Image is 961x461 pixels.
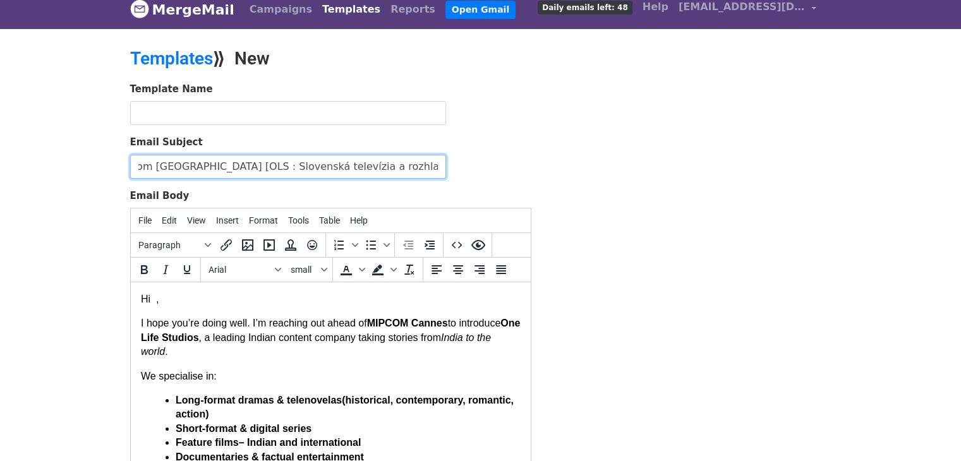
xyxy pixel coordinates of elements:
div: Numbered list [329,234,360,256]
div: Background color [367,259,399,280]
label: Email Subject [130,135,203,150]
button: Clear formatting [399,259,420,280]
span: File [138,215,152,225]
span: View [187,215,206,225]
span: Format [249,215,278,225]
button: Align left [426,259,447,280]
button: Italic [155,259,176,280]
span: Daily emails left: 48 [538,1,632,15]
button: Insert/edit image [237,234,258,256]
span: Help [350,215,368,225]
button: Preview [468,234,489,256]
button: Emoticons [301,234,323,256]
button: Increase indent [419,234,440,256]
h2: ⟫ New [130,48,591,69]
iframe: Chat Widget [898,400,961,461]
button: Insert template [280,234,301,256]
button: Align right [469,259,490,280]
button: Font sizes [286,259,330,280]
span: Tools [288,215,309,225]
button: Blocks [133,234,215,256]
button: Underline [176,259,198,280]
button: Insert/edit link [215,234,237,256]
span: small [291,265,318,275]
a: Templates [130,48,213,69]
button: Justify [490,259,512,280]
button: Source code [446,234,468,256]
button: Fonts [203,259,286,280]
div: Bullet list [360,234,392,256]
button: Align center [447,259,469,280]
span: Paragraph [138,240,200,250]
div: Text color [335,259,367,280]
span: Arial [209,265,270,275]
button: Insert/edit media [258,234,280,256]
span: Table [319,215,340,225]
button: Bold [133,259,155,280]
a: Open Gmail [445,1,516,19]
span: Edit [162,215,177,225]
label: Email Body [130,189,190,203]
span: Insert [216,215,239,225]
button: Decrease indent [397,234,419,256]
label: Template Name [130,82,213,97]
